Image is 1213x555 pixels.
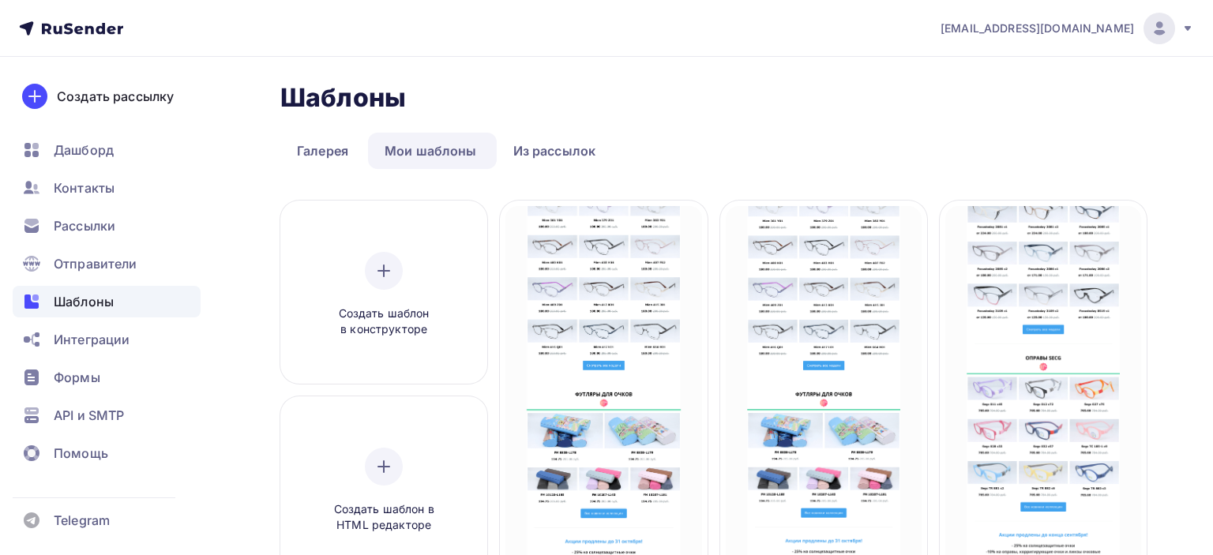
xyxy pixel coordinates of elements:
a: Галерея [280,133,365,169]
span: [EMAIL_ADDRESS][DOMAIN_NAME] [941,21,1134,36]
a: Шаблоны [13,286,201,317]
a: Дашборд [13,134,201,166]
span: Шаблоны [54,292,114,311]
span: Создать шаблон в конструкторе [309,306,459,338]
h2: Шаблоны [280,82,406,114]
span: Telegram [54,511,110,530]
span: Контакты [54,178,115,197]
a: Отправители [13,248,201,279]
span: Создать шаблон в HTML редакторе [309,501,459,534]
a: Мои шаблоны [368,133,494,169]
span: Формы [54,368,100,387]
a: Формы [13,362,201,393]
a: [EMAIL_ADDRESS][DOMAIN_NAME] [941,13,1194,44]
span: Интеграции [54,330,130,349]
span: Дашборд [54,141,114,159]
a: Из рассылок [497,133,613,169]
span: API и SMTP [54,406,124,425]
span: Помощь [54,444,108,463]
span: Рассылки [54,216,115,235]
div: Создать рассылку [57,87,174,106]
a: Контакты [13,172,201,204]
span: Отправители [54,254,137,273]
a: Рассылки [13,210,201,242]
